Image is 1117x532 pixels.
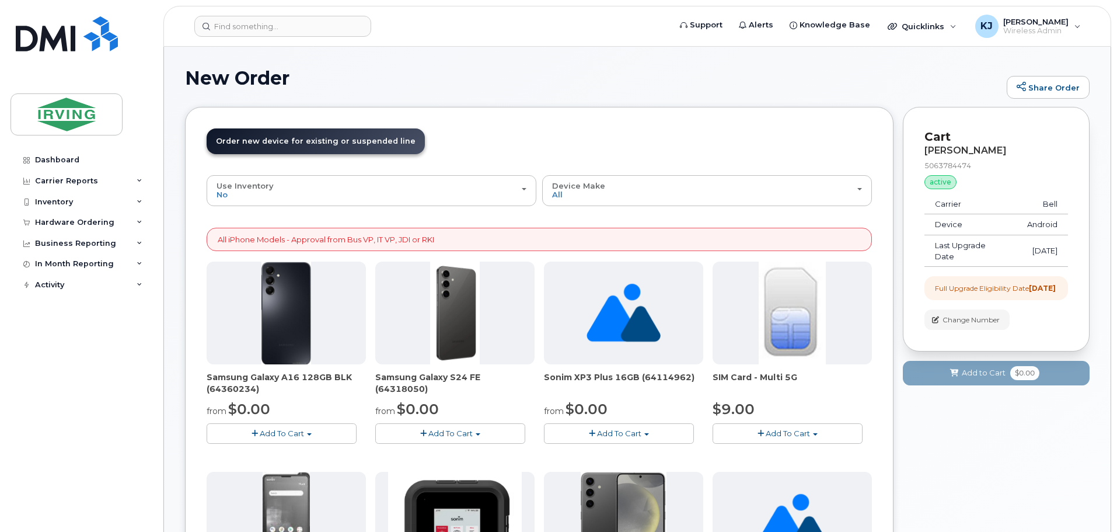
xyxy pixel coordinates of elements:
[552,190,563,199] span: All
[713,401,755,418] span: $9.00
[261,262,311,364] img: A16_-_JDI.png
[430,262,480,364] img: s24_fe.png
[1007,76,1090,99] a: Share Order
[207,406,226,416] small: from
[217,190,228,199] span: No
[397,401,439,418] span: $0.00
[924,175,957,189] div: active
[935,283,1056,293] div: Full Upgrade Eligibility Date
[759,262,825,364] img: 00D627D4-43E9-49B7-A367-2C99342E128C.jpg
[924,310,1010,330] button: Change Number
[207,175,536,206] button: Use Inventory No
[375,406,395,416] small: from
[544,423,694,444] button: Add To Cart
[924,145,1068,156] div: [PERSON_NAME]
[1017,235,1068,267] td: [DATE]
[260,429,304,438] span: Add To Cart
[713,371,872,395] div: SIM Card - Multi 5G
[924,128,1068,145] p: Cart
[217,181,274,190] span: Use Inventory
[552,181,605,190] span: Device Make
[924,235,1017,267] td: Last Upgrade Date
[597,429,641,438] span: Add To Cart
[542,175,872,206] button: Device Make All
[428,429,473,438] span: Add To Cart
[228,401,270,418] span: $0.00
[216,137,416,145] span: Order new device for existing or suspended line
[1029,284,1056,293] strong: [DATE]
[544,406,564,416] small: from
[375,423,525,444] button: Add To Cart
[924,161,1068,171] div: 5063784474
[375,371,535,395] div: Samsung Galaxy S24 FE (64318050)
[185,68,1001,88] h1: New Order
[766,429,810,438] span: Add To Cart
[1017,214,1068,235] td: Android
[924,194,1017,215] td: Carrier
[207,423,357,444] button: Add To Cart
[566,401,608,418] span: $0.00
[1010,366,1039,380] span: $0.00
[962,367,1006,378] span: Add to Cart
[924,214,1017,235] td: Device
[1017,194,1068,215] td: Bell
[587,262,661,364] img: no_image_found-2caef05468ed5679b831cfe6fc140e25e0c280774317ffc20a367ab7fd17291e.png
[544,371,703,395] div: Sonim XP3 Plus 16GB (64114962)
[207,371,366,395] div: Samsung Galaxy A16 128GB BLK (64360234)
[713,423,863,444] button: Add To Cart
[903,361,1090,385] button: Add to Cart $0.00
[943,315,1000,325] span: Change Number
[218,234,434,245] p: All iPhone Models - Approval from Bus VP, IT VP, JDI or RKI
